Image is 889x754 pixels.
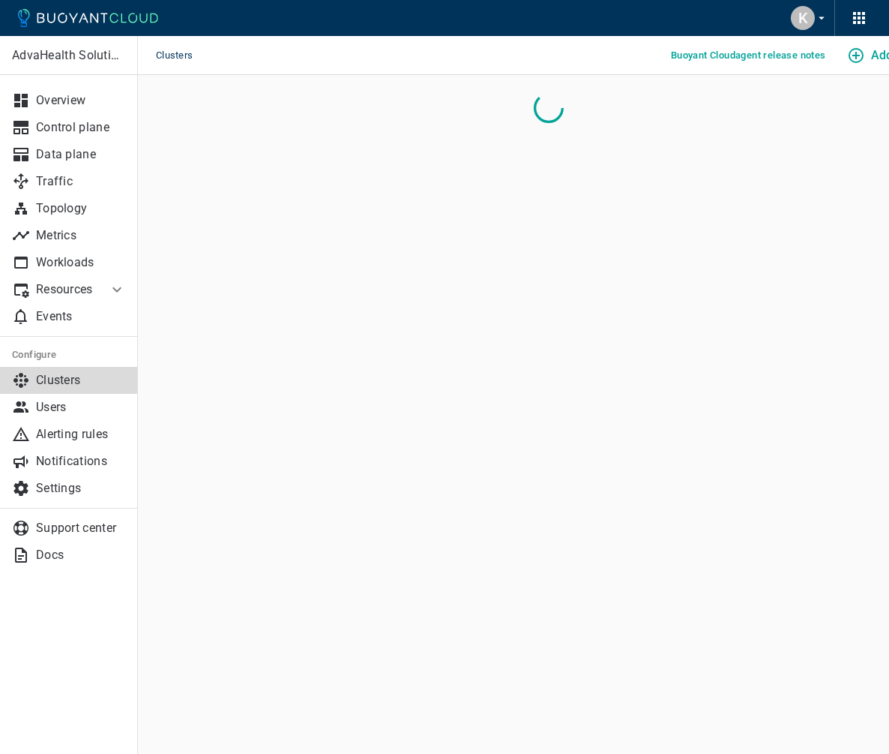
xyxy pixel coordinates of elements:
h5: Configure [12,349,126,361]
p: Topology [36,201,126,216]
p: Overview [36,93,126,108]
div: K [791,6,815,30]
p: Support center [36,521,126,536]
p: Metrics [36,228,126,243]
p: Events [36,309,126,324]
p: Traffic [36,174,126,189]
p: Settings [36,481,126,496]
p: Data plane [36,147,126,162]
a: Buoyant Cloudagent release notes [665,47,832,62]
p: Workloads [36,255,126,270]
p: Notifications [36,454,126,469]
h5: Buoyant Cloud agent release notes [671,50,826,62]
p: Docs [36,548,126,563]
p: Alerting rules [36,427,126,442]
button: Buoyant Cloudagent release notes [665,44,832,67]
p: Users [36,400,126,415]
p: Control plane [36,120,126,135]
span: Clusters [156,36,211,75]
p: Clusters [36,373,126,388]
p: Resources [36,282,96,297]
p: AdvaHealth Solutions [12,48,125,63]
